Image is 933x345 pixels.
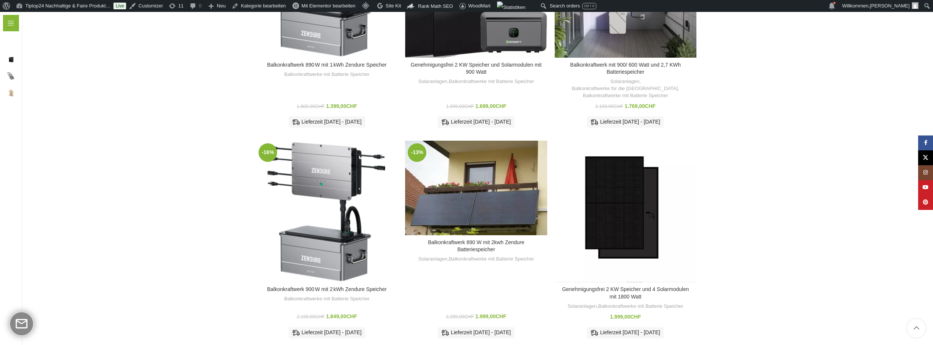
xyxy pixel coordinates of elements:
span: CHF [613,104,623,109]
a: Solaranlagen [418,256,447,263]
bdi: 1.999,00 [475,313,506,319]
div: Lieferzeit [DATE] - [DATE] [438,327,514,338]
span: CHF [315,104,325,109]
a: Balkonkraftwerke mit Batterie Speicher [284,71,369,78]
a: Balkonkraftwerk 890 W mit 2kwh Zendure Batteriespeicher [405,141,547,236]
div: , [409,256,543,263]
a: Scroll to top button [907,319,926,338]
span: Mit Elementor bearbeiten [301,3,355,9]
div: Lieferzeit [DATE] - [DATE] [587,116,664,128]
span: CHF [464,314,474,319]
span: CHF [346,313,357,319]
a: Genehmigungsfrei 2 KW Speicher und Solarmodulen mit 900 Watt [411,62,542,75]
span: CHF [645,103,656,109]
div: , , [558,78,693,99]
img: Aufrufe der letzten 48 Stunden. Klicke hier für weitere Jetpack-Statistiken. [497,1,525,13]
a: Genehmigungsfrei 2 KW Speicher und 4 Solarmodulen mit 1800 Watt [555,141,696,282]
span: [PERSON_NAME] [870,3,910,9]
bdi: 1.699,00 [475,103,506,109]
a: Balkonkraftwerke mit Batterie Speicher [284,296,369,303]
a: Balkonkraftwerk mit 900/ 600 Watt und 2,7 KWh Batteriespeicher [570,62,681,75]
div: Lieferzeit [DATE] - [DATE] [289,327,365,338]
span: Rank Math SEO [418,3,453,9]
a: Solaranlagen [568,303,597,310]
span: CHF [630,314,641,320]
span: -13% [408,143,426,162]
span: Ctrl + K [584,4,594,8]
a: Facebook Social Link [918,135,933,150]
bdi: 2.199,00 [595,104,623,109]
span: CHF [464,104,474,109]
a: Solaranlagen [418,78,447,85]
span: CHF [496,313,506,319]
div: Lieferzeit [DATE] - [DATE] [587,327,664,338]
bdi: 1.849,00 [326,313,357,319]
a: Balkonkraftwerk 890 W mit 2kwh Zendure Batteriespeicher [428,239,524,253]
span: CHF [315,314,325,319]
span: CHF [496,103,506,109]
div: Lieferzeit [DATE] - [DATE] [289,116,365,128]
bdi: 1.800,00 [297,104,325,109]
bdi: 1.399,00 [326,103,357,109]
a: Balkonkraftwerk 900 W mit 2 kWh Zendure Speicher [267,286,387,292]
a: Balkonkraftwerke für die [GEOGRAPHIC_DATA] [572,85,678,92]
span: -16% [259,143,277,162]
bdi: 1.999,00 [446,104,474,109]
a: Genehmigungsfrei 2 KW Speicher und 4 Solarmodulen mit 1800 Watt [562,286,689,300]
a: Solaranlagen [610,78,639,85]
span: CHF [346,103,357,109]
a: YouTube Social Link [918,180,933,195]
a: Instagram Social Link [918,165,933,180]
bdi: 2.199,00 [297,314,325,319]
bdi: 1.769,00 [625,103,655,109]
bdi: 2.299,00 [446,314,474,319]
div: , [409,78,543,85]
a: Balkonkraftwerke mit Batterie Speicher [583,92,668,99]
a: X Social Link [918,150,933,165]
div: Lieferzeit [DATE] - [DATE] [438,116,514,128]
a: Balkonkraftwerk 900 W mit 2 kWh Zendure Speicher [256,141,398,282]
div: , [558,303,693,310]
a: Balkonkraftwerke mit Batterie Speicher [449,256,534,263]
a: Balkonkraftwerke mit Batterie Speicher [598,303,683,310]
bdi: 1.999,00 [610,314,641,320]
a: Live [113,3,126,9]
a: Balkonkraftwerk 890 W mit 1 kWh Zendure Speicher [267,62,387,68]
a: Pinterest Social Link [918,195,933,210]
a: Balkonkraftwerke mit Batterie Speicher [449,78,534,85]
span: Site Kit [386,3,401,9]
